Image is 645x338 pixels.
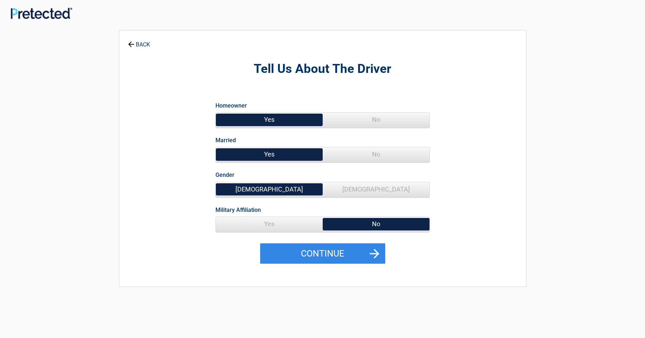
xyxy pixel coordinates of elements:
label: Gender [215,170,234,180]
label: Married [215,135,236,145]
h2: Tell Us About The Driver [159,61,487,78]
span: Yes [216,147,323,161]
span: [DEMOGRAPHIC_DATA] [323,182,430,197]
span: No [323,217,430,231]
span: No [323,147,430,161]
span: [DEMOGRAPHIC_DATA] [216,182,323,197]
label: Military Affiliation [215,205,261,215]
span: No [323,113,430,127]
label: Homeowner [215,101,247,110]
span: Yes [216,217,323,231]
img: Main Logo [11,8,72,19]
span: Yes [216,113,323,127]
a: BACK [126,35,152,48]
button: Continue [260,243,385,264]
